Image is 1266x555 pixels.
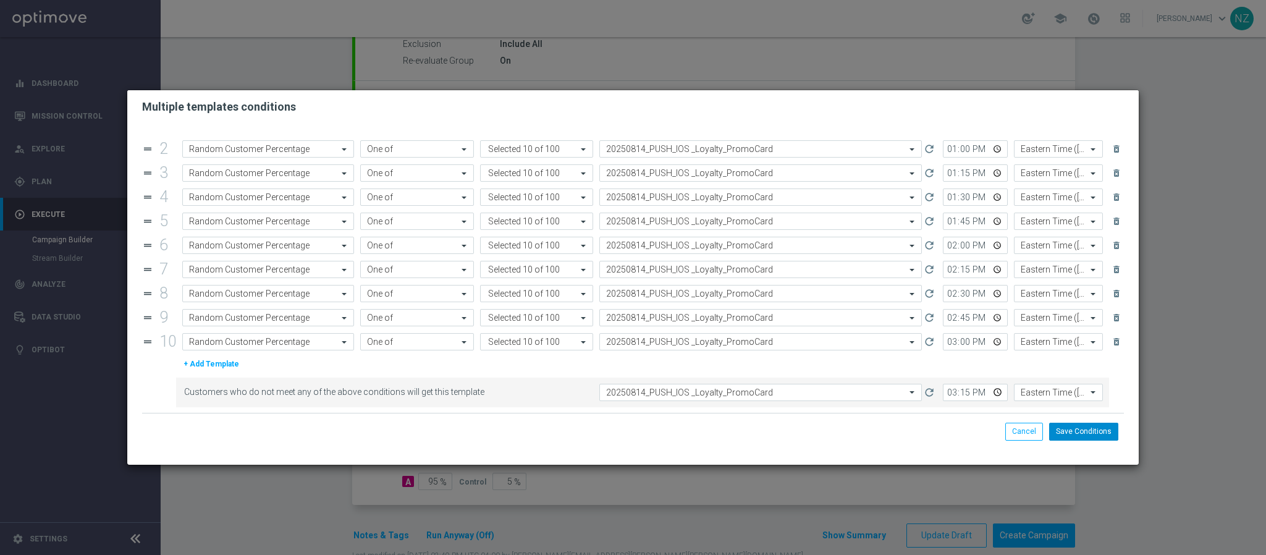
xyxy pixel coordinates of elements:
div: 3 [156,168,176,179]
i: delete_forever [1112,337,1121,347]
ng-select: Random Customer Percentage [182,261,354,278]
button: delete_forever [1109,310,1124,325]
input: Time [943,285,1008,302]
ng-select: 51%, 52%, 53%, 54%, 55% and 5 more [480,237,594,254]
ng-select: One of [360,237,474,254]
i: drag_handle [142,264,153,275]
ng-select: 71%, 72%, 73%, 74%, 75% and 5 more [480,285,594,302]
ng-select: Random Customer Percentage [182,237,354,254]
i: refresh [923,239,935,252]
span: Selected 10 of 100 [485,264,563,275]
div: 6 [156,240,176,251]
ng-select: Eastern Time (New York) (UTC -04:00) [1014,237,1103,254]
div: 9 [156,313,176,323]
i: delete_forever [1112,216,1121,226]
ng-select: Eastern Time (New York) (UTC -04:00) [1014,189,1103,206]
i: delete_forever [1112,144,1121,154]
ng-select: Eastern Time (New York) (UTC -04:00) [1014,164,1103,182]
button: delete_forever [1109,166,1124,180]
ng-select: Eastern Time (New York) (UTC -04:00) [1014,285,1103,302]
ng-select: Random Customer Percentage [182,140,354,158]
ng-select: 41%, 42%, 43%, 44%, 45% and 5 more [480,213,594,230]
ng-select: One of [360,261,474,278]
ng-select: 20250814_PUSH_IOS _Loyalty_PromoCard [599,285,922,302]
ng-select: 20250814_PUSH_IOS _Loyalty_PromoCard [599,189,922,206]
ng-select: 20250814_PUSH_IOS _Loyalty_PromoCard [599,237,922,254]
ng-select: Eastern Time (New York) (UTC -04:00) [1014,333,1103,350]
i: delete_forever [1112,289,1121,299]
span: Selected 10 of 100 [485,167,563,179]
span: Selected 10 of 100 [485,216,563,227]
ng-select: One of [360,140,474,158]
i: refresh [923,215,935,227]
ng-select: 100%, 91%, 92%, 93%, 94% and 5 more [480,333,594,350]
input: Time [943,164,1008,182]
i: refresh [923,143,935,155]
ng-select: 81%, 82%, 83%, 84%, 85% and 5 more [480,309,594,326]
div: 10 [156,337,183,347]
ng-select: Random Customer Percentage [182,189,354,206]
ng-select: One of [360,189,474,206]
ng-select: 31%, 32%, 33%, 34%, 35% and 5 more [480,189,594,206]
i: refresh [923,336,935,348]
button: delete_forever [1109,262,1124,277]
i: refresh [923,263,935,276]
i: delete_forever [1112,313,1121,323]
button: delete_forever [1109,214,1124,229]
input: Time [943,140,1008,158]
span: Selected 10 of 100 [485,288,563,299]
ng-select: 20250814_PUSH_IOS _Loyalty_PromoCard [599,261,922,278]
button: delete_forever [1109,286,1124,301]
i: drag_handle [142,167,153,179]
ng-select: Random Customer Percentage [182,213,354,230]
button: refresh [922,237,937,254]
ng-select: Random Customer Percentage [182,309,354,326]
input: Time [943,213,1008,230]
ng-select: Eastern Time (New York) (UTC -04:00) [1014,140,1103,158]
ng-select: One of [360,213,474,230]
button: delete_forever [1109,238,1124,253]
ng-select: 11%, 12%, 13%, 14%, 15% and 5 more [480,140,594,158]
button: refresh [922,189,937,206]
input: Time [943,384,1008,401]
span: Selected 10 of 100 [485,192,563,203]
span: Customers who do not meet any of the above conditions will get this template [184,387,595,397]
button: Save Conditions [1049,423,1118,440]
button: Cancel [1005,423,1043,440]
ng-select: 21%, 22%, 23%, 24%, 25% and 5 more [480,164,594,182]
ng-select: 61%, 62%, 63%, 64%, 65% and 5 more [480,261,594,278]
ng-select: 20250814_PUSH_IOS _Loyalty_PromoCard [599,309,922,326]
ng-select: Random Customer Percentage [182,164,354,182]
i: refresh [923,386,935,399]
ng-select: Random Customer Percentage [182,285,354,302]
button: + Add Template [182,357,240,371]
span: Selected 10 of 100 [485,312,563,323]
i: refresh [923,191,935,203]
ng-select: Eastern Time (New York) (UTC -04:00) [1014,213,1103,230]
div: 4 [156,192,176,203]
div: 5 [156,216,176,227]
input: Time [943,189,1008,206]
button: delete_forever [1109,190,1124,205]
ng-select: Eastern Time (New York) (UTC -04:00) [1014,309,1103,326]
i: refresh [923,167,935,179]
button: delete_forever [1109,142,1124,156]
button: refresh [922,309,937,326]
i: drag_handle [142,240,153,251]
div: 8 [156,289,176,299]
button: refresh [922,213,937,230]
i: drag_handle [142,336,153,347]
i: drag_handle [142,288,153,299]
div: 7 [156,265,176,275]
ng-select: 20250814_PUSH_IOS _Loyalty_PromoCard [599,333,922,350]
h2: Multiple templates conditions [142,100,296,114]
i: drag_handle [142,216,153,227]
i: delete_forever [1112,168,1121,178]
ng-select: One of [360,333,474,350]
i: delete_forever [1112,265,1121,274]
button: refresh [922,261,937,278]
ng-select: One of [360,164,474,182]
i: drag_handle [142,143,153,155]
button: refresh [922,384,937,401]
i: drag_handle [142,192,153,203]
